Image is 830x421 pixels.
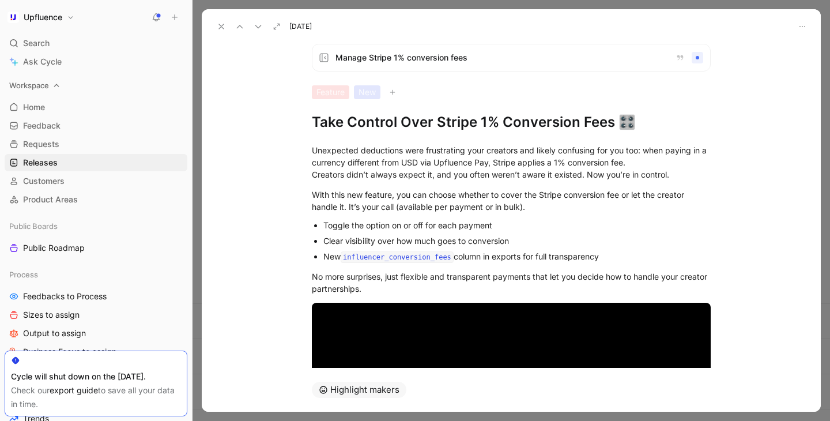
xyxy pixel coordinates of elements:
a: Public Roadmap [5,239,187,257]
span: Manage Stripe 1% conversion fees [335,51,666,65]
div: Check our to save all your data in time. [11,384,181,411]
span: Ask Cycle [23,55,62,69]
a: Feedbacks to Process [5,288,187,305]
img: Upfluence [7,12,19,23]
div: Search [5,35,187,52]
div: ProcessFeedbacks to ProcessSizes to assignOutput to assignBusiness Focus to assign [5,266,187,360]
span: Requests [23,138,59,150]
span: Public Boards [9,220,58,232]
button: UpfluenceUpfluence [5,9,77,25]
div: Toggle the option on or off for each payment [323,219,711,231]
a: Business Focus to assign [5,343,187,360]
span: Public Roadmap [23,242,85,254]
div: New column in exports for full transparency [323,250,711,264]
span: Feedback [23,120,61,131]
div: With this new feature, you can choose whether to cover the Stripe conversion fee or let the creat... [312,189,711,213]
span: Feedbacks to Process [23,291,107,302]
div: Feature [312,85,349,99]
a: Feedback [5,117,187,134]
h1: Upfluence [24,12,62,22]
button: Highlight makers [312,382,406,398]
h1: Take Control Over Stripe 1% Conversion Fees 🎛️ [312,113,711,131]
div: Cycle will shut down on the [DATE]. [11,370,181,384]
span: Business Focus to assign [23,346,116,358]
code: influencer_conversion_fees [341,251,454,263]
a: Releases [5,154,187,171]
a: Requests [5,136,187,153]
span: Sizes to assign [23,309,80,321]
a: Customers [5,172,187,190]
a: export guide [50,385,98,395]
span: Search [23,36,50,50]
div: New [354,85,380,99]
div: No more surprises, just flexible and transparent payments that let you decide how to handle your ... [312,270,711,295]
span: Workspace [9,80,49,91]
a: Product Areas [5,191,187,208]
a: Home [5,99,187,116]
span: Product Areas [23,194,78,205]
div: Public BoardsPublic Roadmap [5,217,187,257]
span: Customers [23,175,65,187]
a: Ask Cycle [5,53,187,70]
span: Releases [23,157,58,168]
span: Process [9,269,38,280]
div: Workspace [5,77,187,94]
div: Public Boards [5,217,187,235]
div: Process [5,266,187,283]
div: FeatureNew [312,85,711,99]
a: Sizes to assign [5,306,187,324]
div: Unexpected deductions were frustrating your creators and likely confusing for you too: when payin... [312,144,711,181]
span: Output to assign [23,328,86,339]
a: Output to assign [5,325,187,342]
span: [DATE] [289,22,312,31]
span: Home [23,102,45,113]
div: Clear visibility over how much goes to conversion [323,235,711,247]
